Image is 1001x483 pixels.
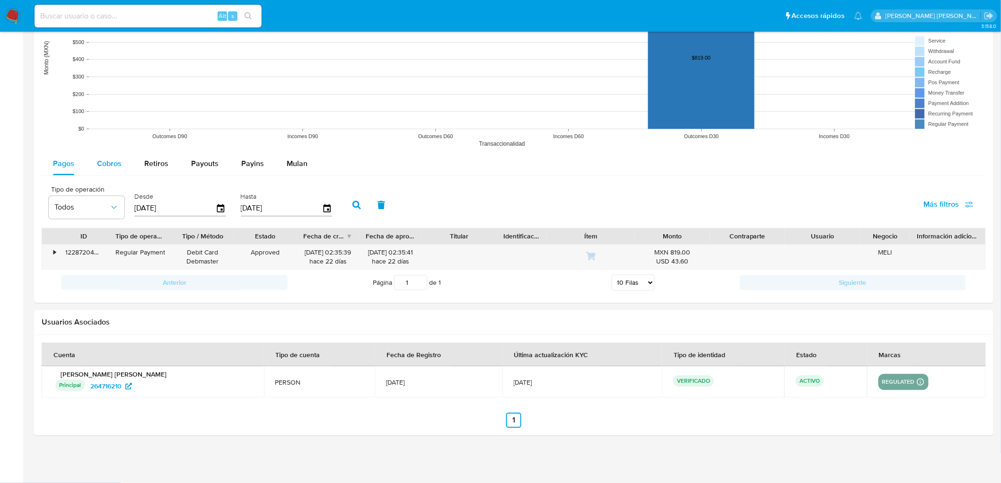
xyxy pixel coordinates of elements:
span: Accesos rápidos [792,11,845,21]
a: Notificaciones [854,12,862,20]
a: Salir [984,11,994,21]
input: Buscar usuario o caso... [35,10,262,22]
button: search-icon [238,9,258,23]
span: s [231,11,234,20]
span: Alt [219,11,226,20]
span: 3.158.0 [981,22,996,30]
p: elena.palomino@mercadolibre.com.mx [886,11,981,20]
h2: Usuarios Asociados [42,318,986,327]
